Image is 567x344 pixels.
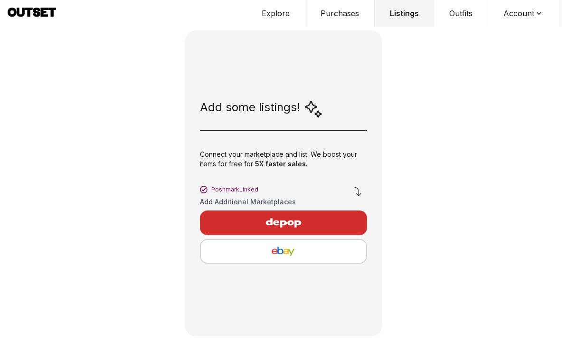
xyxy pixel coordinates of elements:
button: eBay logo [200,239,367,264]
div: Add some listings! [200,100,323,119]
img: Depop logo [242,211,325,234]
button: Depop logo [200,210,367,235]
span: Poshmark Linked [211,186,258,193]
h3: Add Additional Marketplaces [200,197,367,207]
div: Connect your marketplace and list. We boost your items for free for [200,142,367,180]
span: 5X faster sales. [255,160,308,168]
img: eBay logo [208,246,359,257]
